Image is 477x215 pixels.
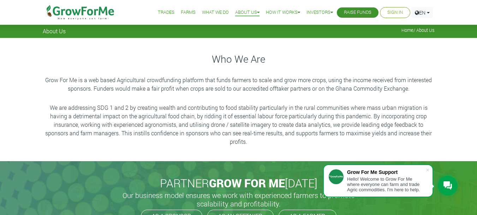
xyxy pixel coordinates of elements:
span: About Us [43,28,66,34]
h5: Our business model ensures we work with experienced farmers to promote scalability and profitabil... [115,191,362,208]
a: What We Do [202,9,229,16]
a: Farms [181,9,196,16]
a: Investors [306,9,333,16]
a: Trades [158,9,174,16]
div: Grow For Me Support [347,169,425,175]
span: / About Us [401,28,435,33]
a: Raise Funds [344,9,371,16]
span: GROW FOR ME [209,175,285,191]
a: About Us [235,9,260,16]
h3: Who We Are [44,53,434,65]
div: Hello! Welcome to Grow For Me where everyone can farm and trade Agric commodities. I'm here to help. [347,176,425,192]
p: Grow For Me is a web based Agricultural crowdfunding platform that funds farmers to scale and gro... [44,76,434,93]
h2: PARTNER [DATE] [46,176,432,190]
p: We are addressing SDG 1 and 2 by creating wealth and contributing to food stability particularly ... [44,103,434,146]
a: EN [412,7,433,18]
a: Home [401,27,413,33]
a: Sign In [387,9,403,16]
a: How it Works [266,9,300,16]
